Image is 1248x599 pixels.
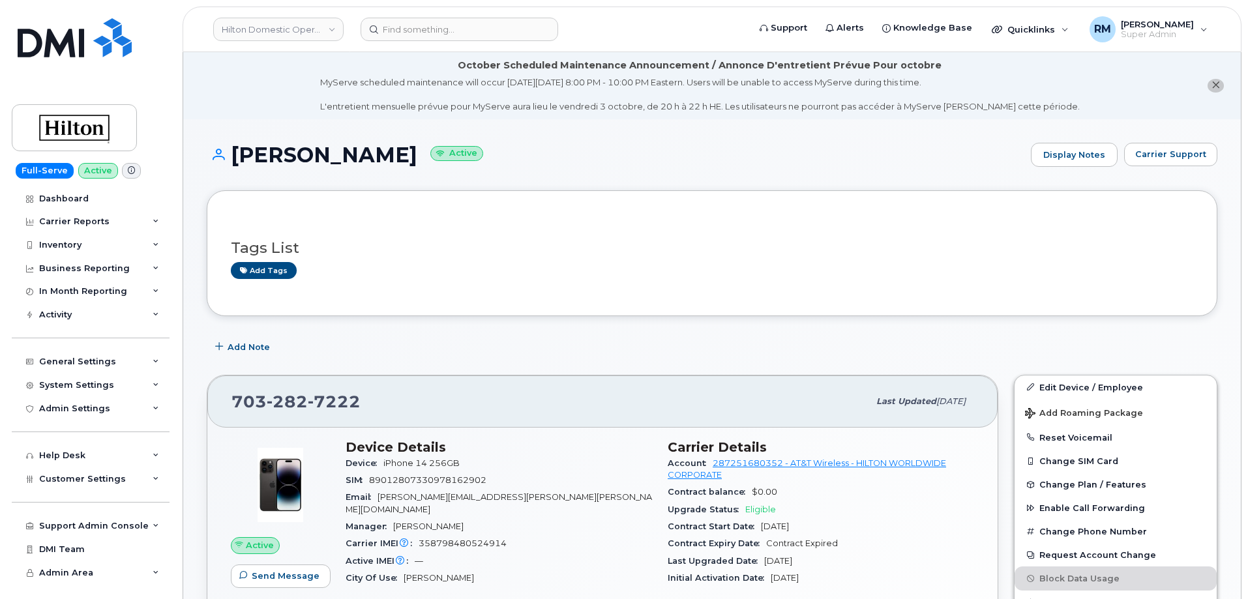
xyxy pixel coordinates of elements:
[1135,148,1206,160] span: Carrier Support
[1025,408,1143,420] span: Add Roaming Package
[668,573,771,583] span: Initial Activation Date
[1015,473,1217,496] button: Change Plan / Features
[419,538,507,548] span: 358798480524914
[761,521,789,531] span: [DATE]
[668,556,764,566] span: Last Upgraded Date
[668,521,761,531] span: Contract Start Date
[1015,426,1217,449] button: Reset Voicemail
[346,475,369,485] span: SIM
[346,439,652,455] h3: Device Details
[766,538,838,548] span: Contract Expired
[1015,519,1217,543] button: Change Phone Number
[346,492,652,514] span: [PERSON_NAME][EMAIL_ADDRESS][PERSON_NAME][PERSON_NAME][DOMAIN_NAME]
[876,396,936,406] span: Last updated
[745,504,776,514] span: Eligible
[415,556,423,566] span: —
[320,76,1080,113] div: MyServe scheduled maintenance will occur [DATE][DATE] 8:00 PM - 10:00 PM Eastern. Users will be u...
[346,492,378,502] span: Email
[668,538,766,548] span: Contract Expiry Date
[668,439,974,455] h3: Carrier Details
[1015,399,1217,426] button: Add Roaming Package
[241,446,319,524] img: image20231002-3703462-njx0qo.jpeg
[383,458,460,468] span: iPhone 14 256GB
[231,564,331,588] button: Send Message
[252,570,319,582] span: Send Message
[1039,480,1146,489] span: Change Plan / Features
[346,521,393,531] span: Manager
[752,487,777,497] span: $0.00
[1015,566,1217,590] button: Block Data Usage
[458,59,942,72] div: October Scheduled Maintenance Announcement / Annonce D'entretient Prévue Pour octobre
[267,392,308,411] span: 282
[936,396,966,406] span: [DATE]
[1039,503,1145,513] span: Enable Call Forwarding
[346,573,404,583] span: City Of Use
[764,556,792,566] span: [DATE]
[404,573,474,583] span: [PERSON_NAME]
[246,539,274,551] span: Active
[668,458,946,480] a: 287251680352 - AT&T Wireless - HILTON WORLDWIDE CORPORATE
[346,458,383,468] span: Device
[308,392,361,411] span: 7222
[207,143,1024,166] h1: [PERSON_NAME]
[668,504,745,514] span: Upgrade Status
[346,538,419,548] span: Carrier IMEI
[231,262,297,278] a: Add tags
[1031,143,1118,168] a: Display Notes
[346,556,415,566] span: Active IMEI
[668,487,752,497] span: Contract balance
[771,573,799,583] span: [DATE]
[668,458,713,468] span: Account
[1015,496,1217,519] button: Enable Call Forwarding
[430,146,483,161] small: Active
[1191,542,1238,589] iframe: Messenger Launcher
[1015,375,1217,399] a: Edit Device / Employee
[207,336,281,359] button: Add Note
[228,341,270,353] span: Add Note
[369,475,486,485] span: 89012807330978162902
[1015,543,1217,566] button: Request Account Change
[393,521,464,531] span: [PERSON_NAME]
[1015,449,1217,473] button: Change SIM Card
[1208,79,1224,93] button: close notification
[1124,143,1217,166] button: Carrier Support
[231,240,1193,256] h3: Tags List
[231,392,361,411] span: 703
